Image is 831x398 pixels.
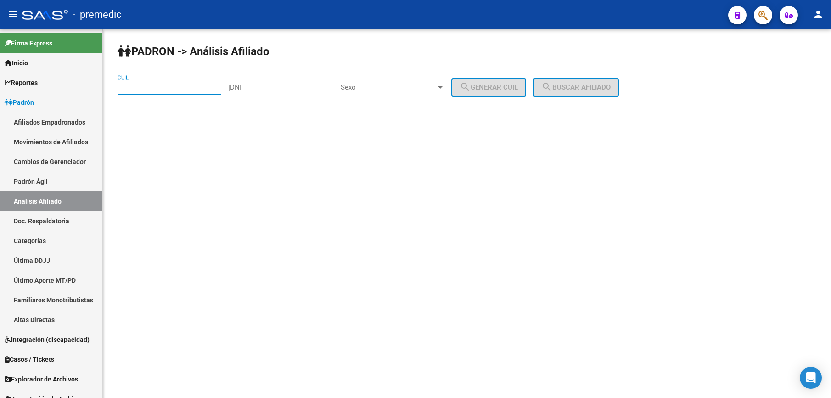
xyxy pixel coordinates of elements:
mat-icon: person [813,9,824,20]
span: - premedic [73,5,122,25]
span: Reportes [5,78,38,88]
span: Buscar afiliado [541,83,611,91]
strong: PADRON -> Análisis Afiliado [118,45,270,58]
span: Explorador de Archivos [5,374,78,384]
div: | [228,83,533,91]
span: Sexo [341,83,436,91]
span: Casos / Tickets [5,354,54,364]
span: Inicio [5,58,28,68]
span: Generar CUIL [460,83,518,91]
span: Integración (discapacidad) [5,335,90,345]
span: Firma Express [5,38,52,48]
mat-icon: search [460,81,471,92]
button: Buscar afiliado [533,78,619,97]
mat-icon: menu [7,9,18,20]
div: Open Intercom Messenger [800,367,822,389]
mat-icon: search [541,81,552,92]
button: Generar CUIL [451,78,526,97]
span: Padrón [5,97,34,108]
